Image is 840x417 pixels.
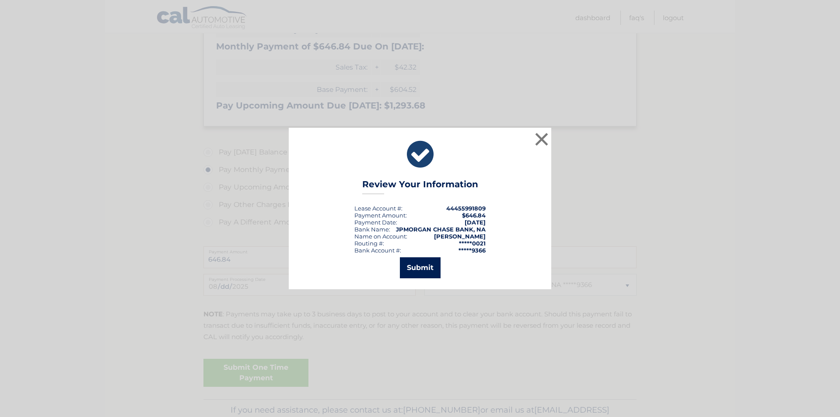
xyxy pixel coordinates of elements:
button: Submit [400,257,441,278]
span: Payment Date [354,219,396,226]
strong: [PERSON_NAME] [434,233,486,240]
div: : [354,219,397,226]
span: [DATE] [465,219,486,226]
div: Routing #: [354,240,384,247]
strong: JPMORGAN CHASE BANK, NA [396,226,486,233]
button: × [533,130,550,148]
div: Bank Name: [354,226,390,233]
div: Name on Account: [354,233,407,240]
h3: Review Your Information [362,179,478,194]
div: Bank Account #: [354,247,401,254]
span: $646.84 [462,212,486,219]
strong: 44455991809 [446,205,486,212]
div: Payment Amount: [354,212,407,219]
div: Lease Account #: [354,205,402,212]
